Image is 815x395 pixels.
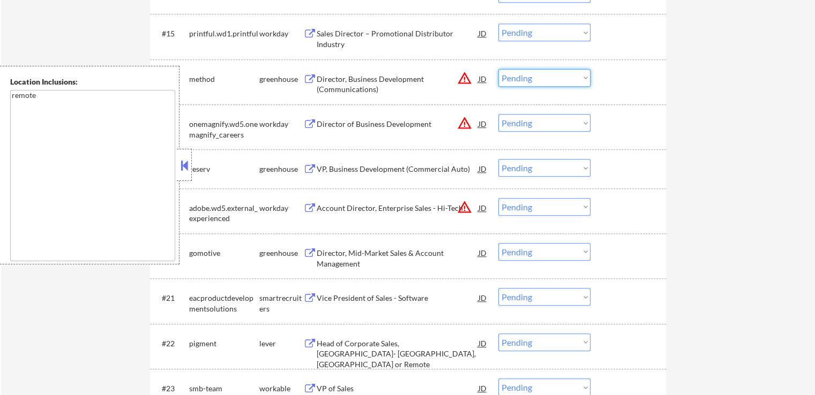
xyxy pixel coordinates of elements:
div: JD [477,159,488,178]
div: JD [477,243,488,262]
div: VP of Sales [317,383,478,394]
div: Director of Business Development [317,119,478,130]
div: gomotive [189,248,259,259]
div: JD [477,198,488,217]
button: warning_amber [457,200,472,215]
div: Head of Corporate Sales, [GEOGRAPHIC_DATA]- [GEOGRAPHIC_DATA], [GEOGRAPHIC_DATA] or Remote [317,338,478,370]
div: eacproductdevelopmentsolutions [189,293,259,314]
div: Director, Business Development (Communications) [317,74,478,95]
div: greenhouse [259,164,303,174]
div: smartrecruiters [259,293,303,314]
div: JD [477,69,488,88]
div: workday [259,203,303,214]
div: workday [259,28,303,39]
div: Sales Director – Promotional Distributor Industry [317,28,478,49]
div: adobe.wd5.external_experienced [189,203,259,224]
div: #22 [162,338,181,349]
div: Vice President of Sales - Software [317,293,478,303]
div: JD [477,114,488,133]
div: workable [259,383,303,394]
button: warning_amber [457,116,472,131]
div: pigment [189,338,259,349]
button: warning_amber [457,71,472,86]
div: Account Director, Enterprise Sales - Hi-Tech [317,203,478,214]
div: #21 [162,293,181,303]
div: Director, Mid-Market Sales & Account Management [317,248,478,269]
div: method [189,74,259,85]
div: lever [259,338,303,349]
div: #15 [162,28,181,39]
div: VP, Business Development (Commercial Auto) [317,164,478,174]
div: #23 [162,383,181,394]
div: reserv [189,164,259,174]
div: printful.wd1.printful [189,28,259,39]
div: greenhouse [259,74,303,85]
div: workday [259,119,303,130]
div: onemagnify.wd5.onemagnify_careers [189,119,259,140]
div: JD [477,24,488,43]
div: Location Inclusions: [10,77,175,87]
div: smb-team [189,383,259,394]
div: greenhouse [259,248,303,259]
div: JD [477,288,488,307]
div: JD [477,333,488,353]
